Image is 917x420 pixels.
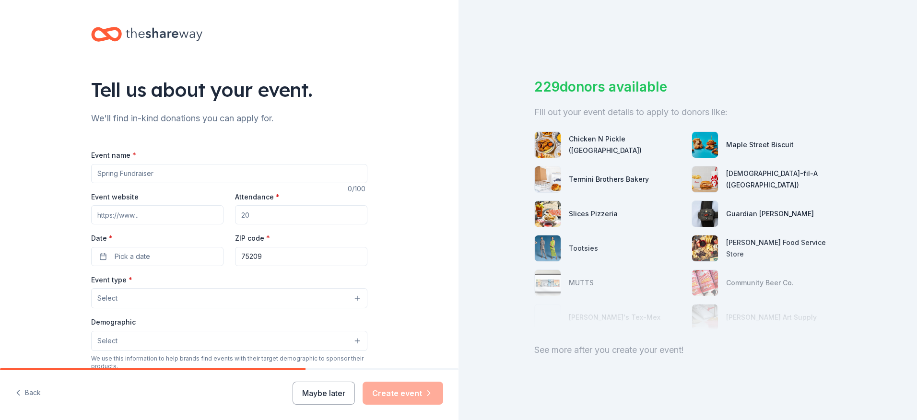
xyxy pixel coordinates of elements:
[97,335,118,347] span: Select
[91,233,223,243] label: Date
[293,382,355,405] button: Maybe later
[569,133,684,156] div: Chicken N Pickle ([GEOGRAPHIC_DATA])
[569,174,649,185] div: Termini Brothers Bakery
[91,355,367,370] div: We use this information to help brands find events with their target demographic to sponsor their...
[91,288,367,308] button: Select
[726,208,814,220] div: Guardian [PERSON_NAME]
[569,208,618,220] div: Slices Pizzeria
[726,168,841,191] div: [DEMOGRAPHIC_DATA]-fil-A ([GEOGRAPHIC_DATA])
[235,247,367,266] input: 12345 (U.S. only)
[692,166,718,192] img: photo for Chick-fil-A (Dallas Frankford Road)
[534,105,841,120] div: Fill out your event details to apply to donors like:
[91,151,136,160] label: Event name
[534,77,841,97] div: 229 donors available
[91,317,136,327] label: Demographic
[91,205,223,224] input: https://www...
[534,342,841,358] div: See more after you create your event!
[535,166,561,192] img: photo for Termini Brothers Bakery
[91,247,223,266] button: Pick a date
[91,164,367,183] input: Spring Fundraiser
[15,383,41,403] button: Back
[235,233,270,243] label: ZIP code
[91,331,367,351] button: Select
[115,251,150,262] span: Pick a date
[97,292,118,304] span: Select
[91,192,139,202] label: Event website
[91,275,132,285] label: Event type
[726,139,794,151] div: Maple Street Biscuit
[692,132,718,158] img: photo for Maple Street Biscuit
[692,201,718,227] img: photo for Guardian Angel Device
[235,192,280,202] label: Attendance
[348,183,367,195] div: 0 /100
[91,76,367,103] div: Tell us about your event.
[535,201,561,227] img: photo for Slices Pizzeria
[91,111,367,126] div: We'll find in-kind donations you can apply for.
[235,205,367,224] input: 20
[535,132,561,158] img: photo for Chicken N Pickle (Grand Prairie)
